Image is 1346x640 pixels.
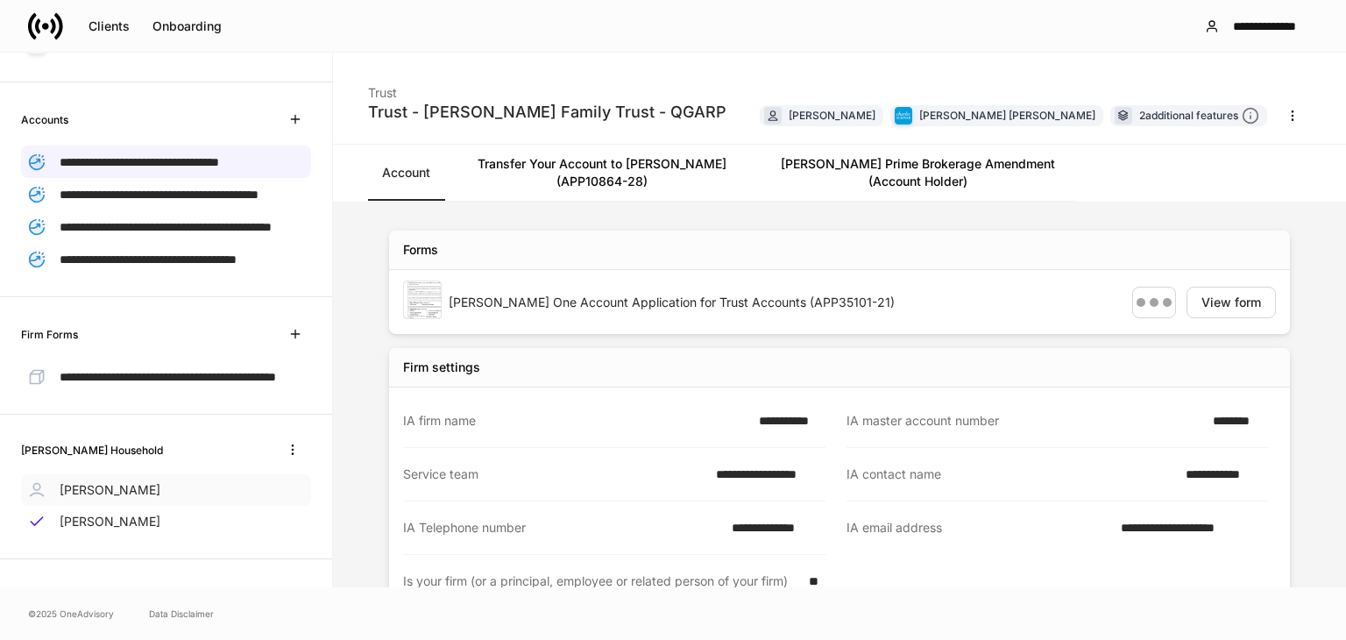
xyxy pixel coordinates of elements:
p: [PERSON_NAME] [60,481,160,499]
a: Data Disclaimer [149,607,214,621]
div: Clients [89,20,130,32]
div: IA firm name [403,412,748,430]
a: [PERSON_NAME] Prime Brokerage Amendment (Account Holder) [760,145,1075,201]
h6: Firm Forms [21,326,78,343]
div: Trust - [PERSON_NAME] Family Trust - QGARP [368,102,726,123]
button: Clients [77,12,141,40]
h6: [PERSON_NAME] Household [21,442,163,459]
div: IA Telephone number [403,519,721,537]
img: charles-schwab-BFYFdbvS.png [895,107,912,124]
div: IA contact name [847,466,1175,483]
div: Forms [403,241,438,259]
div: [PERSON_NAME] One Account Application for Trust Accounts (APP35101-21) [449,294,1118,311]
div: [PERSON_NAME] [789,107,875,124]
div: Firm settings [403,359,480,376]
div: Trust [368,74,726,102]
button: Onboarding [141,12,233,40]
a: Account [368,145,444,201]
p: [PERSON_NAME] [60,513,160,530]
div: IA email address [847,519,1110,537]
a: [PERSON_NAME] [21,506,311,537]
a: [PERSON_NAME] [21,474,311,506]
div: View form [1201,296,1261,309]
div: IA master account number [847,412,1202,430]
div: 2 additional features [1139,107,1259,125]
div: Onboarding [152,20,222,32]
button: View form [1187,287,1276,318]
div: Is your firm (or a principal, employee or related person of your firm) an owner, executor, guardi... [403,572,798,625]
a: Transfer Your Account to [PERSON_NAME] (APP10864-28) [444,145,760,201]
span: © 2025 OneAdvisory [28,607,114,621]
h6: Accounts [21,111,68,128]
div: [PERSON_NAME] [PERSON_NAME] [919,107,1095,124]
div: Service team [403,466,705,483]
